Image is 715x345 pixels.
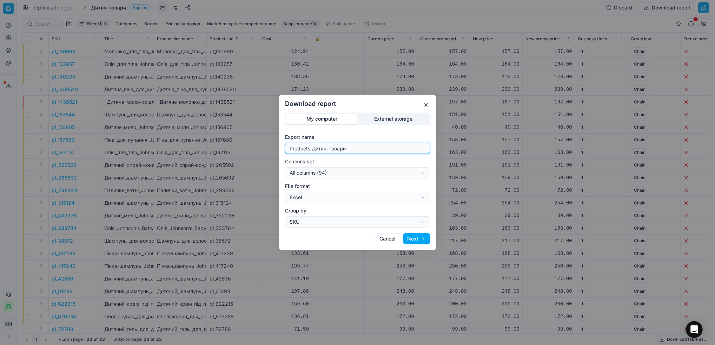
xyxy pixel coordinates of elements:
label: Columns set [285,158,430,165]
h2: Download report [285,101,430,107]
label: Export name [285,134,430,141]
button: My computer [286,114,358,124]
label: File format [285,183,430,190]
label: Group by [285,207,430,214]
button: External storage [358,114,429,124]
button: Next [403,233,430,244]
button: Cancel [375,233,400,244]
